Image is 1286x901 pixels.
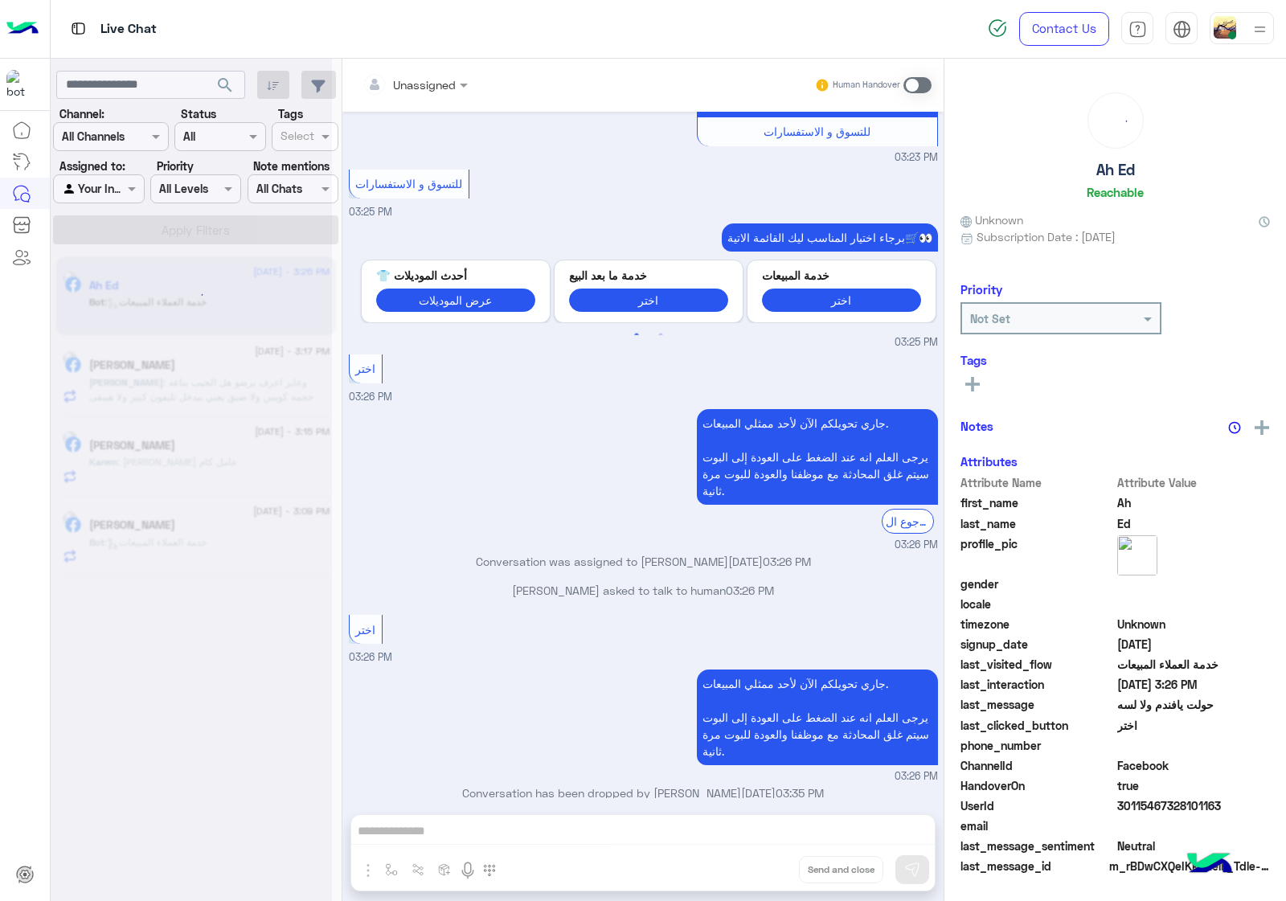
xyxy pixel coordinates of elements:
span: last_name [960,515,1114,532]
span: 03:26 PM [726,584,774,597]
h6: Priority [960,282,1002,297]
button: 2 of 2 [653,327,669,343]
p: Conversation was assigned to [PERSON_NAME][DATE] [349,553,938,570]
span: 0 [1117,757,1271,774]
span: 30115467328101163 [1117,797,1271,814]
span: خدمة العملاء المبيعات [1117,656,1271,673]
span: Attribute Value [1117,474,1271,491]
span: 03:26 PM [895,538,938,553]
div: loading... [1092,97,1139,144]
span: last_clicked_button [960,717,1114,734]
span: 2025-08-30T17:36:36.836Z [1117,636,1271,653]
span: null [1117,737,1271,754]
span: 03:26 PM [349,391,392,403]
span: first_name [960,494,1114,511]
span: 2025-09-05T12:26:55.853Z [1117,676,1271,693]
button: عرض الموديلات [376,289,535,312]
span: اختر [1117,717,1271,734]
span: m_rBDwCXQeIKkPXeiF_Tdle-IvuFtOkJ4gCn6PKO0p-d2qq64M6KDmArs3T3qLsCVo_ax6DC7c1JAoSXaJUC-L-w [1109,858,1270,874]
span: email [960,817,1114,834]
span: اختر [355,623,375,637]
span: timezone [960,616,1114,633]
span: 03:35 PM [776,786,824,800]
div: Select [278,127,314,148]
img: hulul-logo.png [1182,837,1238,893]
span: 03:26 PM [895,769,938,784]
p: 5/9/2025, 3:25 PM [722,223,938,252]
span: gender [960,575,1114,592]
span: اختر [355,362,375,375]
span: last_message_sentiment [960,838,1114,854]
span: Attribute Name [960,474,1114,491]
img: notes [1228,421,1241,434]
div: الرجوع ال Bot [882,509,934,534]
img: tab [68,18,88,39]
button: اختر [569,289,728,312]
img: userImage [1214,16,1236,39]
span: null [1117,596,1271,612]
span: للتسوق و الاستفسارات [764,125,870,138]
img: picture [1117,535,1157,575]
span: Unknown [960,211,1023,228]
p: أحدث الموديلات 👕 [376,267,535,284]
img: tab [1128,20,1147,39]
img: Logo [6,12,39,46]
h5: Ah Ed [1096,161,1135,179]
span: للتسوق و الاستفسارات [355,177,462,190]
p: 5/9/2025, 3:26 PM [697,409,938,505]
p: خدمة المبيعات [762,267,921,284]
p: [PERSON_NAME] asked to talk to human [349,582,938,599]
span: locale [960,596,1114,612]
p: خدمة ما بعد البيع [569,267,728,284]
h6: Attributes [960,454,1018,469]
span: null [1117,817,1271,834]
span: last_message [960,696,1114,713]
img: add [1255,420,1269,435]
span: 03:25 PM [349,206,392,218]
span: HandoverOn [960,777,1114,794]
span: Unknown [1117,616,1271,633]
span: true [1117,777,1271,794]
span: ChannelId [960,757,1114,774]
span: 03:26 PM [763,555,811,568]
span: UserId [960,797,1114,814]
span: 0 [1117,838,1271,854]
span: last_interaction [960,676,1114,693]
span: last_message_id [960,858,1106,874]
span: signup_date [960,636,1114,653]
p: Conversation has been dropped by [PERSON_NAME][DATE] [349,784,938,801]
button: 1 of 2 [629,327,645,343]
a: tab [1121,12,1153,46]
span: Ed [1117,515,1271,532]
span: حولت يافندم ولا لسه [1117,696,1271,713]
h6: Tags [960,353,1270,367]
button: اختر [762,289,921,312]
a: Contact Us [1019,12,1109,46]
span: phone_number [960,737,1114,754]
button: Send and close [799,856,883,883]
h6: Reachable [1087,185,1144,199]
span: null [1117,575,1271,592]
span: 03:23 PM [895,150,938,166]
span: profile_pic [960,535,1114,572]
img: 713415422032625 [6,70,35,99]
span: last_visited_flow [960,656,1114,673]
span: Ah [1117,494,1271,511]
span: 03:25 PM [895,335,938,350]
span: 03:26 PM [349,651,392,663]
small: Human Handover [833,79,900,92]
img: spinner [988,18,1007,38]
img: tab [1173,20,1191,39]
p: Live Chat [100,18,157,40]
span: Subscription Date : [DATE] [977,228,1116,245]
div: loading... [177,281,205,309]
h6: Notes [960,419,993,433]
p: 5/9/2025, 3:26 PM [697,670,938,765]
img: profile [1250,19,1270,39]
